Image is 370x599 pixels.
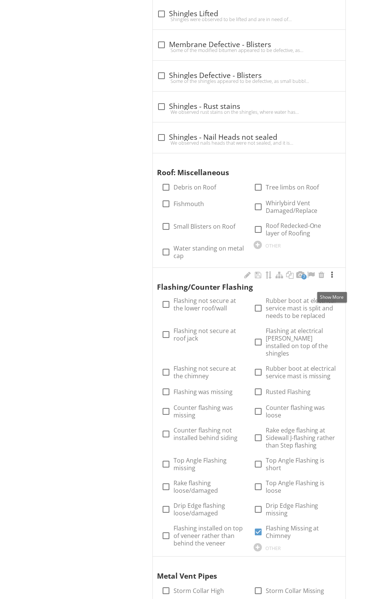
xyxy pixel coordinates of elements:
label: Top Angle Flashing is short [266,457,337,472]
div: OTHER [265,545,281,551]
label: Storm Collar Missing [266,587,324,594]
label: Rake flashing loose/damaged [174,479,245,494]
div: Flashing/Counter Flashing [157,271,332,293]
label: Top Angle Flashing is loose [266,479,337,494]
label: Counter flashing was loose [266,404,337,419]
div: Some of the modified bitumen appeared to be defective, as small bubbles were visible on the surfa... [157,47,341,53]
label: Flashing not secure at the chimney [174,365,245,380]
label: Drip Edge flashing loose/damaged [174,502,245,517]
div: We observed nails heads that were not sealed, and it is recommended that they be sealed to preven... [157,140,341,146]
label: Debris on Roof [174,183,216,191]
label: Rubber boot at electrical service mast is missing [266,365,337,380]
label: Counter flashing not installed behind siding [174,426,245,442]
div: Some of the shingles appeared to be defective, as small bubbles were visible on the surface of th... [157,78,341,84]
label: Water standing on metal cap [174,244,245,260]
label: Flashing at electrical [PERSON_NAME] installed on top of the shingles [266,327,337,357]
label: Rubber boot at electrical service mast is split and needs to be replaced [266,297,337,319]
label: Drip Edge Flashing missing [266,502,337,517]
span: 7 [301,274,307,280]
label: Flashing Missing at Chimney [266,524,337,539]
label: Storm Collar High [174,587,224,594]
label: Flashing was missing [174,388,233,396]
div: Shingles were observed to be lifted and are in need of repair.Obtain Cost Estimate [157,16,341,22]
label: Rake edge flashing at Sidewall J-flashing rather than Step flashing [266,426,337,449]
label: Small Blisters on Roof [174,223,236,230]
span: Show More [320,294,344,300]
label: Tree limbs on Roof [266,183,319,191]
label: Rusted Flashing [266,388,311,396]
label: Top Angle Flashing missing [174,457,245,472]
label: Fishmouth [174,200,204,208]
label: Roof Redecked-One layer of Roofing [266,222,337,237]
div: Roof: Miscellaneous [157,156,332,178]
label: Flashing installed on top of veneer rather than behind the veneer [174,524,245,547]
label: Flashing not secure at the lower roof/wall [174,297,245,312]
div: OTHER [265,243,281,249]
label: Counter flashing was missing [174,404,245,419]
div: Metal Vent Pipes [157,560,332,582]
label: Whirlybird Vent Damaged/Replace [266,199,337,214]
label: Flashing not secure at roof jack [174,327,245,342]
div: We observed rust stains on the shingles, where water has apparently been dripping on the roof fro... [157,109,341,115]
